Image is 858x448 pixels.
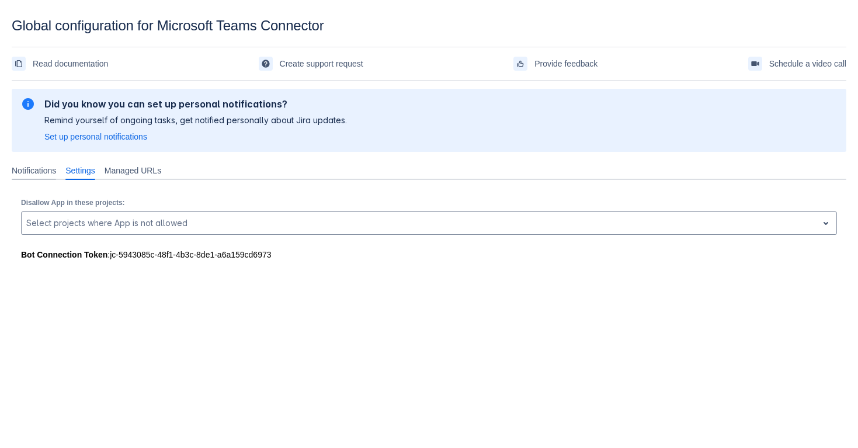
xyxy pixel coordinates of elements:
[259,54,363,73] a: Create support request
[12,18,846,34] div: Global configuration for Microsoft Teams Connector
[105,165,161,176] span: Managed URLs
[769,54,846,73] span: Schedule a video call
[44,114,347,126] p: Remind yourself of ongoing tasks, get notified personally about Jira updates.
[534,54,598,73] span: Provide feedback
[44,98,347,110] h2: Did you know you can set up personal notifications?
[14,59,23,68] span: documentation
[12,165,56,176] span: Notifications
[819,216,833,230] span: open
[21,250,107,259] strong: Bot Connection Token
[516,59,525,68] span: feedback
[21,199,837,207] p: Disallow App in these projects:
[12,54,108,73] a: Read documentation
[44,131,147,143] a: Set up personal notifications
[513,54,598,73] a: Provide feedback
[748,54,846,73] a: Schedule a video call
[21,97,35,111] span: information
[261,59,270,68] span: support
[751,59,760,68] span: videoCall
[65,165,95,176] span: Settings
[33,54,108,73] span: Read documentation
[280,54,363,73] span: Create support request
[21,249,837,261] div: : jc-5943085c-48f1-4b3c-8de1-a6a159cd6973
